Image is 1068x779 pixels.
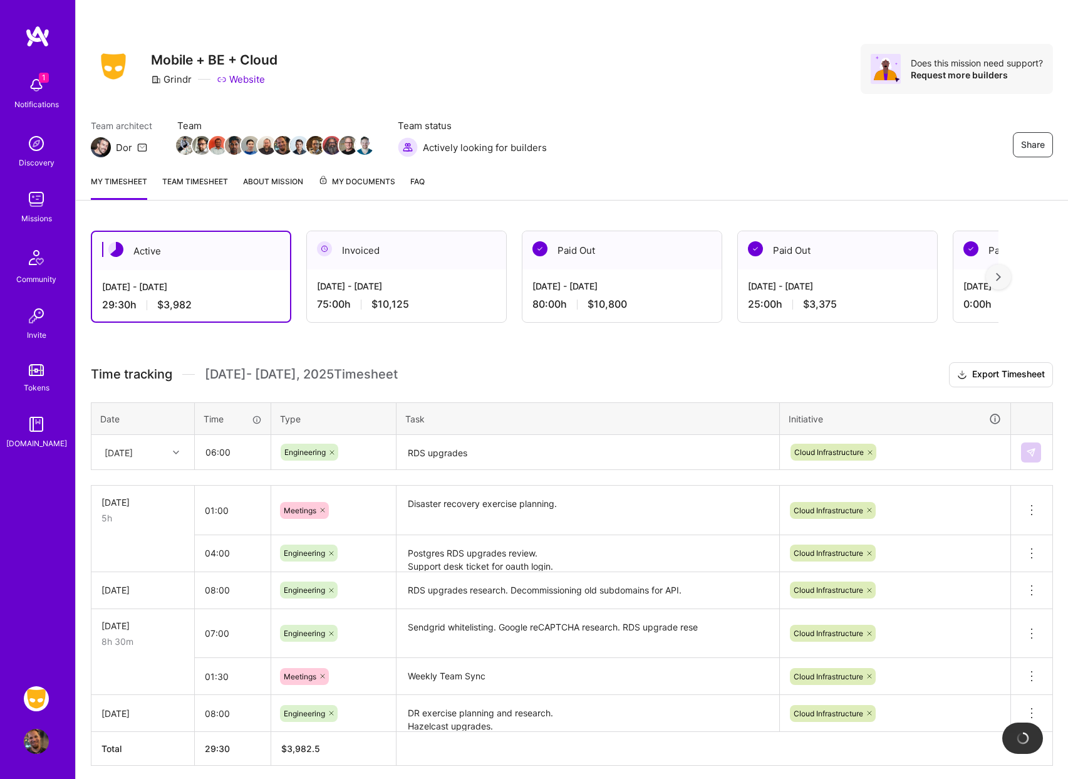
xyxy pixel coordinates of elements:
div: Community [16,273,56,286]
div: Paid Out [738,231,937,269]
img: teamwork [24,187,49,212]
th: Task [397,402,780,435]
div: [DATE] [101,496,184,509]
span: Cloud Infrastructure [794,629,863,638]
input: HH:MM [195,494,271,527]
span: Cloud Infrastructure [794,548,863,558]
h3: Mobile + BE + Cloud [151,52,277,68]
div: [DATE] - [DATE] [748,280,927,293]
img: tokens [29,364,44,376]
div: Invite [27,328,46,342]
a: My Documents [318,175,395,200]
div: Tokens [24,381,49,394]
input: HH:MM [195,660,271,693]
div: Notifications [14,98,59,111]
a: About Mission [243,175,303,200]
div: Request more builders [911,69,1043,81]
span: Team architect [91,119,152,132]
div: 29:30 h [102,298,280,311]
span: Engineering [284,447,326,457]
span: $3,982 [157,298,192,311]
div: [DATE] - [DATE] [317,280,496,293]
i: icon CompanyGray [151,75,161,85]
span: Cloud Infrastructure [794,709,863,718]
span: Cloud Infrastructure [794,672,863,681]
img: Team Member Avatar [192,136,211,155]
span: Share [1021,139,1045,151]
a: Team Member Avatar [324,135,340,156]
span: Cloud Infrastructure [794,585,863,595]
img: Team Member Avatar [241,136,260,155]
button: Share [1013,132,1053,157]
span: Actively looking for builders [423,141,547,154]
div: 75:00 h [317,298,496,311]
div: Initiative [789,412,1002,426]
span: Engineering [284,629,325,638]
img: Paid Out [748,241,763,256]
div: [DATE] [105,446,133,459]
img: Submit [1026,447,1036,457]
span: Meetings [284,672,316,681]
i: icon Mail [137,142,147,152]
img: Team Architect [91,137,111,157]
a: My timesheet [91,175,147,200]
img: Team Member Avatar [355,136,374,155]
span: Time tracking [91,367,172,382]
textarea: RDS upgrades [398,436,778,469]
a: Team Member Avatar [259,135,275,156]
textarea: Sendgrid whitelisting. Google reCAPTCHA research. RDS upgrade rese [398,610,778,657]
span: Team status [398,119,547,132]
img: loading [1017,732,1029,745]
div: Paid Out [522,231,722,269]
a: Team Member Avatar [308,135,324,156]
img: Actively looking for builders [398,137,418,157]
textarea: Postgres RDS upgrades review. Support desk ticket for oauth login. [398,536,778,571]
img: User Avatar [24,729,49,754]
div: null [1021,442,1042,463]
input: HH:MM [195,697,271,730]
a: Website [217,73,265,86]
a: Grindr: Mobile + BE + Cloud [21,686,52,711]
img: Team Member Avatar [323,136,341,155]
th: Type [271,402,397,435]
img: Avatar [871,54,901,84]
span: Meetings [284,506,316,515]
div: [DATE] [101,707,184,720]
div: [DATE] [101,619,184,632]
img: Team Member Avatar [306,136,325,155]
span: My Documents [318,175,395,189]
a: Team Member Avatar [226,135,242,156]
div: Grindr [151,73,192,86]
div: 80:00 h [532,298,712,311]
span: [DATE] - [DATE] , 2025 Timesheet [205,367,398,382]
a: Team timesheet [162,175,228,200]
img: bell [24,73,49,98]
span: Engineering [284,548,325,558]
span: $10,125 [371,298,409,311]
div: [DATE] - [DATE] [102,280,280,293]
div: [DOMAIN_NAME] [6,437,67,450]
a: Team Member Avatar [291,135,308,156]
div: Missions [21,212,52,225]
div: 25:00 h [748,298,927,311]
input: HH:MM [195,573,271,607]
img: Team Member Avatar [176,136,195,155]
i: icon Chevron [173,449,179,456]
img: Team Member Avatar [290,136,309,155]
img: discovery [24,131,49,156]
img: Team Member Avatar [339,136,358,155]
span: Cloud Infrastructure [794,447,864,457]
a: Team Member Avatar [275,135,291,156]
img: Team Member Avatar [257,136,276,155]
div: [DATE] - [DATE] [532,280,712,293]
th: 29:30 [195,732,271,766]
button: Export Timesheet [949,362,1053,387]
div: 5h [101,511,184,525]
div: Does this mission need support? [911,57,1043,69]
span: Engineering [284,585,325,595]
i: icon Download [957,369,967,382]
a: Team Member Avatar [242,135,259,156]
a: Team Member Avatar [194,135,210,156]
div: 8h 30m [101,635,184,648]
img: Team Member Avatar [274,136,293,155]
